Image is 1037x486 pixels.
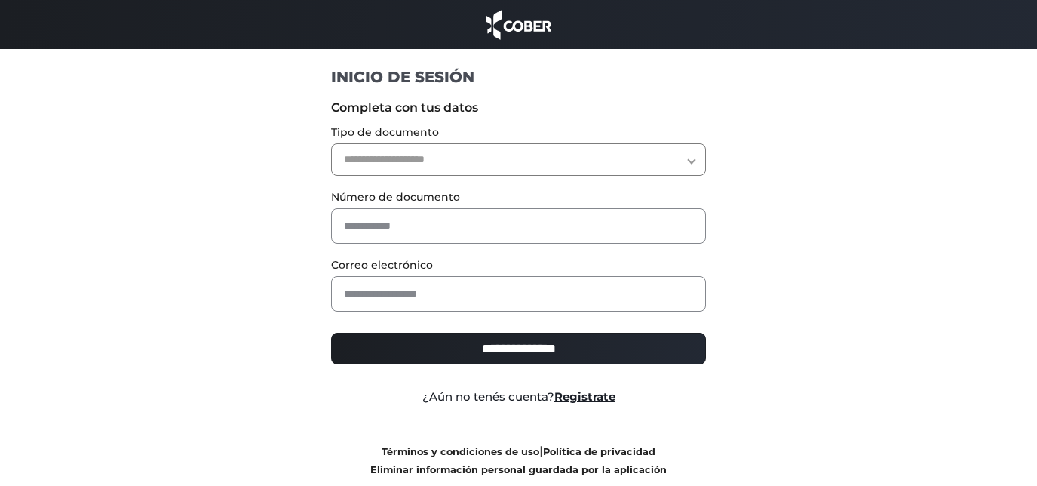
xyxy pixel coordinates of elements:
img: cober_marca.png [482,8,556,42]
label: Completa con tus datos [331,99,706,117]
a: Eliminar información personal guardada por la aplicación [370,464,667,475]
div: | [320,442,717,478]
h1: INICIO DE SESIÓN [331,67,706,87]
a: Política de privacidad [543,446,655,457]
label: Correo electrónico [331,257,706,273]
label: Número de documento [331,189,706,205]
a: Términos y condiciones de uso [382,446,539,457]
label: Tipo de documento [331,125,706,140]
div: ¿Aún no tenés cuenta? [320,389,717,406]
a: Registrate [554,389,615,404]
